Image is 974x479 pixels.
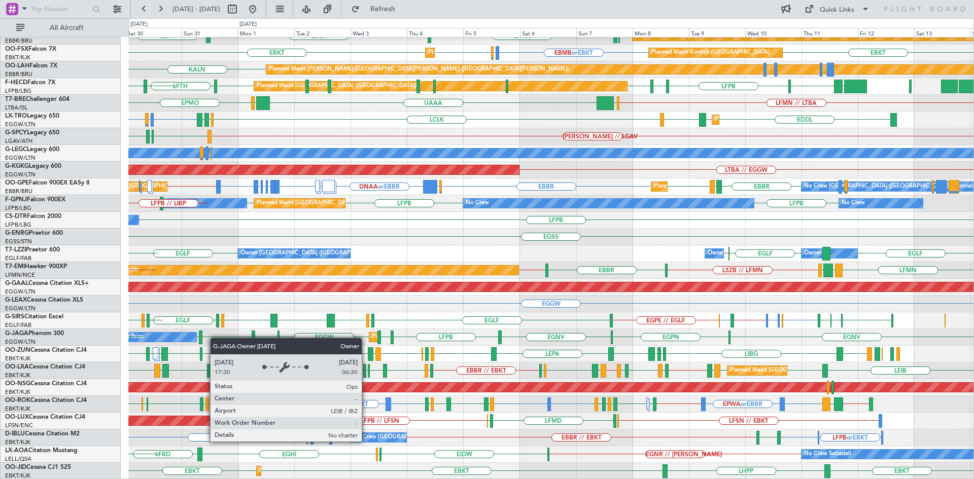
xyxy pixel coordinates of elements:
span: G-SIRS [5,314,24,320]
div: Wed 10 [745,28,802,37]
span: T7-BRE [5,96,26,102]
a: T7-BREChallenger 604 [5,96,69,102]
div: Mon 1 [238,28,294,37]
div: Planned Maint [PERSON_NAME]-[GEOGRAPHIC_DATA][PERSON_NAME] ([GEOGRAPHIC_DATA][PERSON_NAME]) [269,62,569,77]
div: Planned Maint Dusseldorf [715,112,781,127]
span: G-SPCY [5,130,27,136]
span: OO-GPE [5,180,29,186]
span: OO-ROK [5,397,30,403]
a: LX-TROLegacy 650 [5,113,59,119]
a: EBBR/BRU [5,37,32,45]
a: LFPB/LBG [5,87,31,95]
a: LGAV/ATH [5,137,32,145]
div: Owner [GEOGRAPHIC_DATA] ([GEOGRAPHIC_DATA]) [240,246,380,261]
a: EBKT/KJK [5,372,30,379]
span: LX-TRO [5,113,27,119]
div: Mon 8 [633,28,689,37]
a: G-SPCYLegacy 650 [5,130,59,136]
span: F-GPNJ [5,197,27,203]
div: Quick Links [820,5,854,15]
a: LTBA/ISL [5,104,28,112]
div: No Crew [466,196,489,211]
div: Planned Maint [GEOGRAPHIC_DATA] ([GEOGRAPHIC_DATA]) [257,196,416,211]
div: Owner [804,246,821,261]
button: Quick Links [799,1,875,17]
a: EBBR/BRU [5,188,32,195]
div: Owner Ibiza [113,329,144,345]
div: [DATE] [130,20,148,29]
a: F-HECDFalcon 7X [5,80,55,86]
a: EBKT/KJK [5,388,30,396]
div: Sun 31 [182,28,238,37]
div: Wed 3 [351,28,407,37]
div: [DATE] [239,20,257,29]
span: Refresh [362,6,404,13]
a: EGGW/LTN [5,154,36,162]
div: Planned Maint [GEOGRAPHIC_DATA] ([GEOGRAPHIC_DATA] National) [654,179,838,194]
div: Sat 13 [914,28,970,37]
a: EBKT/KJK [5,405,30,413]
a: EGGW/LTN [5,338,36,346]
a: CS-DTRFalcon 2000 [5,213,61,219]
div: Thu 4 [407,28,463,37]
div: No Crew Sabadell [804,447,851,462]
span: [DATE] - [DATE] [172,5,220,14]
span: OO-NSG [5,381,30,387]
a: EGGW/LTN [5,305,36,312]
a: EBKT/KJK [5,54,30,61]
a: OO-ROKCessna Citation CJ4 [5,397,87,403]
span: OO-LUX [5,414,29,420]
span: G-LEGC [5,146,27,153]
a: G-GAALCessna Citation XLS+ [5,280,89,286]
div: Planned Maint Kortrijk-[GEOGRAPHIC_DATA] [428,45,546,60]
span: G-KGKG [5,163,29,169]
button: Refresh [346,1,407,17]
a: EGGW/LTN [5,171,36,178]
div: No Crew [GEOGRAPHIC_DATA] ([GEOGRAPHIC_DATA] National) [804,179,974,194]
div: Owner [708,246,725,261]
span: OO-JID [5,464,26,470]
div: Tue 2 [294,28,351,37]
button: All Aircraft [11,20,110,36]
div: Tue 9 [689,28,745,37]
a: LX-AOACitation Mustang [5,448,78,454]
span: OO-ZUN [5,347,30,353]
a: LFSN/ENC [5,422,33,429]
span: CS-DTR [5,213,27,219]
span: T7-LZZI [5,247,26,253]
input: Trip Number [31,2,89,17]
span: All Aircraft [26,24,107,31]
div: Thu 11 [802,28,858,37]
span: G-ENRG [5,230,29,236]
a: OO-GPEFalcon 900EX EASy II [5,180,89,186]
a: OO-FSXFalcon 7X [5,46,56,52]
span: OO-LXA [5,364,29,370]
a: OO-ZUNCessna Citation CJ4 [5,347,87,353]
a: OO-LAHFalcon 7X [5,63,57,69]
span: F-HECD [5,80,27,86]
span: D-IBLU [5,431,25,437]
a: OO-JIDCessna CJ1 525 [5,464,71,470]
div: Sun 7 [576,28,633,37]
a: OO-NSGCessna Citation CJ4 [5,381,87,387]
div: Planned Maint Kortrijk-[GEOGRAPHIC_DATA] [259,463,377,478]
a: F-GPNJFalcon 900EX [5,197,65,203]
a: EBKT/KJK [5,438,30,446]
span: G-JAGA [5,330,28,337]
a: EGLF/FAB [5,254,31,262]
div: Sat 6 [520,28,576,37]
div: Planned Maint [GEOGRAPHIC_DATA] ([GEOGRAPHIC_DATA] National) [730,363,914,378]
a: G-KGKGLegacy 600 [5,163,61,169]
a: T7-LZZIPraetor 600 [5,247,60,253]
a: G-ENRGPraetor 600 [5,230,63,236]
a: EGGW/LTN [5,288,36,296]
a: T7-EMIHawker 900XP [5,264,67,270]
div: No Crew [165,196,189,211]
a: EGLF/FAB [5,321,31,329]
a: EGSS/STN [5,238,32,245]
span: OO-LAH [5,63,29,69]
span: G-GAAL [5,280,28,286]
div: Sat 30 [125,28,182,37]
div: Fri 12 [858,28,914,37]
a: D-IBLUCessna Citation M2 [5,431,80,437]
